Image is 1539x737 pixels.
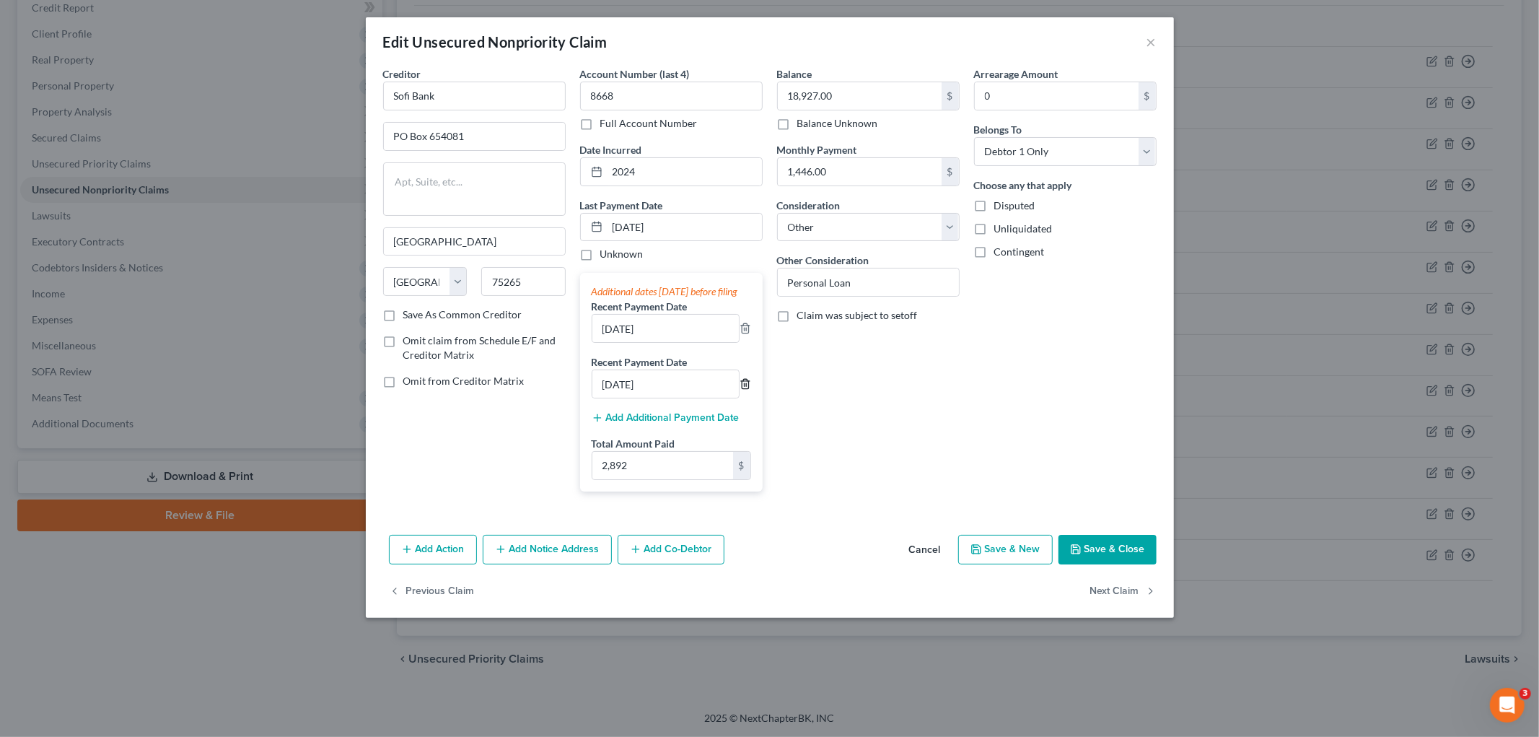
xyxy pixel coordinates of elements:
[580,66,690,82] label: Account Number (last 4)
[592,370,739,398] input: --
[608,158,762,186] input: MM/DD/YYYY
[592,436,675,451] label: Total Amount Paid
[383,68,421,80] span: Creditor
[383,32,608,52] div: Edit Unsecured Nonpriority Claim
[942,82,959,110] div: $
[403,375,525,387] span: Omit from Creditor Matrix
[778,82,942,110] input: 0.00
[618,535,724,565] button: Add Co-Debtor
[600,116,698,131] label: Full Account Number
[600,247,644,261] label: Unknown
[777,253,869,268] label: Other Consideration
[797,116,878,131] label: Balance Unknown
[1139,82,1156,110] div: $
[580,198,663,213] label: Last Payment Date
[383,82,566,110] input: Search creditor by name...
[777,198,841,213] label: Consideration
[1520,688,1531,699] span: 3
[942,158,959,186] div: $
[778,158,942,186] input: 0.00
[580,142,642,157] label: Date Incurred
[898,536,952,565] button: Cancel
[1058,535,1157,565] button: Save & Close
[994,199,1035,211] span: Disputed
[958,535,1053,565] button: Save & New
[483,535,612,565] button: Add Notice Address
[592,315,739,342] input: --
[1490,688,1525,723] iframe: Intercom live chat
[974,66,1058,82] label: Arrearage Amount
[608,214,762,241] input: MM/DD/YYYY
[975,82,1139,110] input: 0.00
[994,222,1053,235] span: Unliquidated
[778,269,959,296] input: Specify...
[481,267,566,296] input: Enter zip...
[777,142,857,157] label: Monthly Payment
[592,412,740,424] button: Add Additional Payment Date
[592,284,751,299] div: Additional dates [DATE] before filing
[1090,576,1157,606] button: Next Claim
[592,452,733,479] input: 0.00
[592,299,688,314] label: Recent Payment Date
[384,123,565,150] input: Enter address...
[389,535,477,565] button: Add Action
[384,228,565,256] input: Enter city...
[797,309,918,321] span: Claim was subject to setoff
[733,452,750,479] div: $
[994,245,1045,258] span: Contingent
[592,354,688,370] label: Recent Payment Date
[974,123,1022,136] span: Belongs To
[777,66,812,82] label: Balance
[403,334,556,361] span: Omit claim from Schedule E/F and Creditor Matrix
[974,178,1072,193] label: Choose any that apply
[389,576,475,606] button: Previous Claim
[1146,33,1157,51] button: ×
[580,82,763,110] input: XXXX
[403,308,522,322] label: Save As Common Creditor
